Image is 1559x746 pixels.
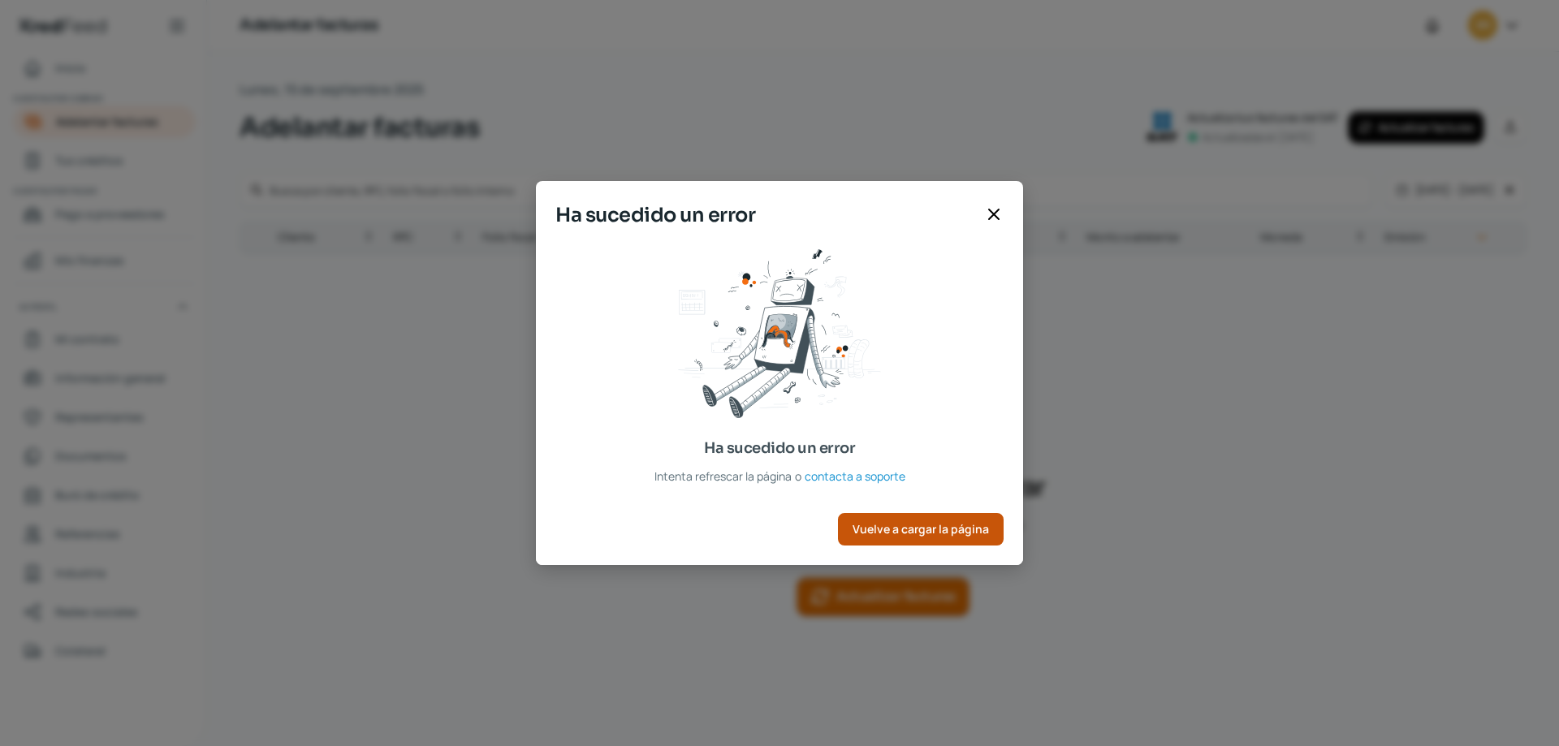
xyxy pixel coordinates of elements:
span: o [795,466,801,486]
span: Intenta refrescar la página [654,466,792,486]
span: Vuelve a cargar la página [853,524,989,535]
img: Ha sucedido un error [678,249,881,418]
button: Vuelve a cargar la página [838,513,1004,545]
span: Ha sucedido un error [704,438,855,459]
span: contacta a soporte [805,466,905,486]
span: Ha sucedido un error [555,201,978,230]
